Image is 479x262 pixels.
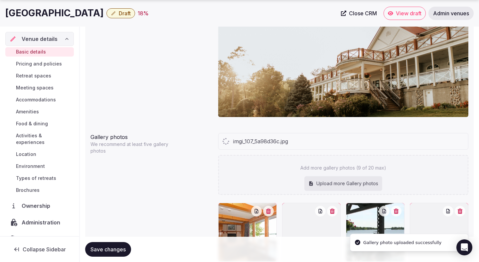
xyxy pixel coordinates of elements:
[337,7,381,20] a: Close CRM
[16,120,48,127] span: Food & dining
[22,218,63,226] span: Administration
[5,47,74,57] a: Basic details
[304,176,382,191] div: Upload more Gallery photos
[5,215,74,229] a: Administration
[5,131,74,147] a: Activities & experiences
[16,151,36,158] span: Location
[433,10,469,17] span: Admin venues
[16,96,56,103] span: Accommodations
[5,59,74,68] a: Pricing and policies
[456,239,472,255] div: Open Intercom Messenger
[16,132,71,146] span: Activities & experiences
[5,107,74,116] a: Amenities
[384,7,426,20] a: View draft
[363,239,441,246] div: Gallery photo uploaded successfully
[138,9,149,17] div: 18 %
[85,242,131,257] button: Save changes
[16,49,46,55] span: Basic details
[300,165,386,171] p: Add more gallery photos (9 of 20 max)
[90,141,176,154] p: We recommend at least five gallery photos
[5,119,74,128] a: Food & dining
[23,246,66,253] span: Collapse Sidebar
[5,174,74,183] a: Types of retreats
[16,61,62,67] span: Pricing and policies
[90,130,213,141] div: Gallery photos
[16,187,40,194] span: Brochures
[233,137,288,145] span: imgi_107_5a98d36c.jpg
[16,163,45,170] span: Environment
[428,7,474,20] a: Admin venues
[138,9,149,17] button: 18%
[5,242,74,257] button: Collapse Sidebar
[5,95,74,104] a: Accommodations
[5,7,104,20] h1: [GEOGRAPHIC_DATA]
[396,10,421,17] span: View draft
[5,232,74,246] a: Activity log
[16,84,54,91] span: Meeting spaces
[282,203,341,261] div: imgi_31_ab0cdb05.jpg
[5,150,74,159] a: Location
[218,203,277,261] div: imgi_11_39f45b97.jpg
[5,162,74,171] a: Environment
[16,175,56,182] span: Types of retreats
[5,199,74,213] a: Ownership
[5,71,74,80] a: Retreat spaces
[22,35,58,43] span: Venue details
[16,72,51,79] span: Retreat spaces
[410,203,468,261] div: imgi_86_f21a399e.jpg
[5,186,74,195] a: Brochures
[22,202,53,210] span: Ownership
[90,246,126,253] span: Save changes
[22,235,54,243] span: Activity log
[346,203,404,261] div: imgi_85_324beefa.jpg
[106,8,135,18] button: Draft
[5,83,74,92] a: Meeting spaces
[119,10,131,17] span: Draft
[16,108,39,115] span: Amenities
[349,10,377,17] span: Close CRM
